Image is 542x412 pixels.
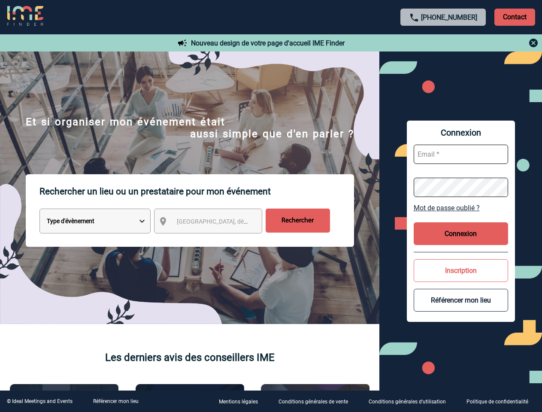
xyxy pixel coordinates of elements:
[414,204,508,212] a: Mot de passe oublié ?
[7,398,73,404] div: © Ideal Meetings and Events
[460,397,542,406] a: Politique de confidentialité
[362,397,460,406] a: Conditions générales d'utilisation
[219,399,258,405] p: Mentions légales
[212,397,272,406] a: Mentions légales
[466,399,528,405] p: Politique de confidentialité
[414,127,508,138] span: Connexion
[421,13,477,21] a: [PHONE_NUMBER]
[266,209,330,233] input: Rechercher
[369,399,446,405] p: Conditions générales d'utilisation
[272,397,362,406] a: Conditions générales de vente
[279,399,348,405] p: Conditions générales de vente
[414,289,508,312] button: Référencer mon lieu
[414,222,508,245] button: Connexion
[414,145,508,164] input: Email *
[39,174,354,209] p: Rechercher un lieu ou un prestataire pour mon événement
[494,9,535,26] p: Contact
[177,218,296,225] span: [GEOGRAPHIC_DATA], département, région...
[414,259,508,282] button: Inscription
[93,398,139,404] a: Référencer mon lieu
[409,12,419,23] img: call-24-px.png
